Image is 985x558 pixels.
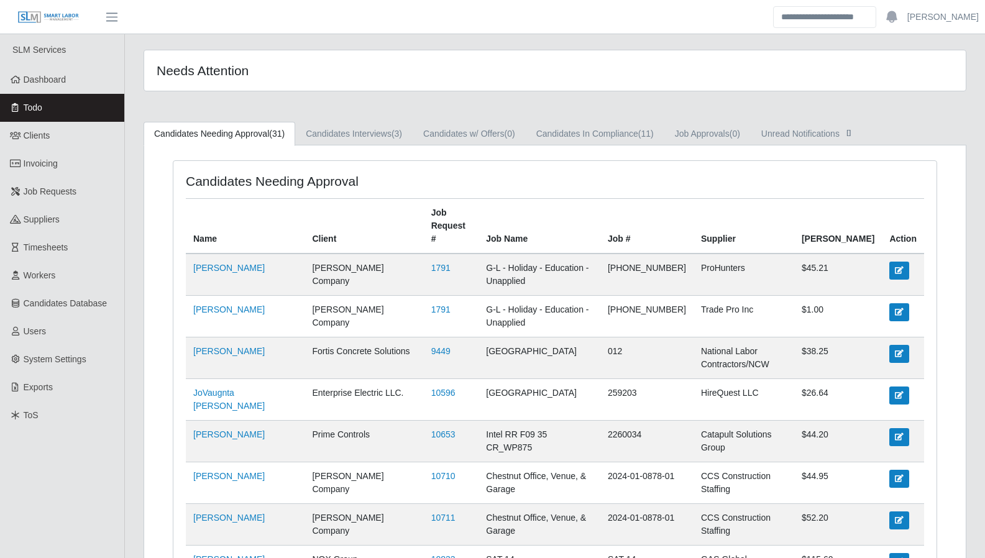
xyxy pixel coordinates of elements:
a: Candidates In Compliance [526,122,664,146]
td: [PHONE_NUMBER] [600,296,694,337]
td: $38.25 [794,337,882,379]
span: Exports [24,382,53,392]
a: [PERSON_NAME] [193,304,265,314]
a: 9449 [431,346,451,356]
span: Candidates Database [24,298,108,308]
span: Invoicing [24,158,58,168]
span: (0) [505,129,515,139]
th: Action [882,199,924,254]
td: $45.21 [794,254,882,296]
td: $1.00 [794,296,882,337]
td: HireQuest LLC [694,379,794,421]
span: Users [24,326,47,336]
a: [PERSON_NAME] [193,513,265,523]
td: 2260034 [600,421,694,462]
a: 1791 [431,263,451,273]
td: 2024-01-0878-01 [600,462,694,504]
h4: Needs Attention [157,63,478,78]
span: (31) [269,129,285,139]
td: $44.95 [794,462,882,504]
td: CCS Construction Staffing [694,462,794,504]
th: Client [305,199,423,254]
a: Candidates Interviews [295,122,413,146]
span: [] [843,127,855,137]
td: 2024-01-0878-01 [600,504,694,546]
span: Dashboard [24,75,66,85]
span: Suppliers [24,214,60,224]
td: [PERSON_NAME] Company [305,462,423,504]
a: Candidates w/ Offers [413,122,526,146]
td: National Labor Contractors/NCW [694,337,794,379]
a: [PERSON_NAME] [907,11,979,24]
td: Trade Pro Inc [694,296,794,337]
td: $44.20 [794,421,882,462]
a: [PERSON_NAME] [193,346,265,356]
a: 10710 [431,471,456,481]
th: [PERSON_NAME] [794,199,882,254]
td: G-L - Holiday - Education - Unapplied [479,296,600,337]
td: [PERSON_NAME] Company [305,296,423,337]
td: Enterprise Electric LLC. [305,379,423,421]
h4: Candidates Needing Approval [186,173,483,189]
span: SLM Services [12,45,66,55]
a: 1791 [431,304,451,314]
span: Timesheets [24,242,68,252]
td: Fortis Concrete Solutions [305,337,423,379]
span: Job Requests [24,186,77,196]
td: Prime Controls [305,421,423,462]
a: 10653 [431,429,456,439]
td: Chestnut Office, Venue, & Garage [479,462,600,504]
td: [PERSON_NAME] Company [305,504,423,546]
th: Job Name [479,199,600,254]
span: Clients [24,130,50,140]
td: [PERSON_NAME] Company [305,254,423,296]
td: [GEOGRAPHIC_DATA] [479,379,600,421]
span: ToS [24,410,39,420]
img: SLM Logo [17,11,80,24]
a: [PERSON_NAME] [193,429,265,439]
a: 10711 [431,513,456,523]
td: 259203 [600,379,694,421]
td: G-L - Holiday - Education - Unapplied [479,254,600,296]
td: $52.20 [794,504,882,546]
th: Supplier [694,199,794,254]
a: Unread Notifications [751,122,866,146]
td: CCS Construction Staffing [694,504,794,546]
td: $26.64 [794,379,882,421]
td: ProHunters [694,254,794,296]
td: [GEOGRAPHIC_DATA] [479,337,600,379]
a: 10596 [431,388,456,398]
th: Job # [600,199,694,254]
a: Candidates Needing Approval [144,122,295,146]
a: [PERSON_NAME] [193,263,265,273]
span: (0) [730,129,740,139]
td: Catapult Solutions Group [694,421,794,462]
th: Name [186,199,305,254]
th: Job Request # [424,199,479,254]
span: Workers [24,270,56,280]
a: JoVaugnta [PERSON_NAME] [193,388,265,411]
td: [PHONE_NUMBER] [600,254,694,296]
input: Search [773,6,876,28]
span: (11) [638,129,654,139]
a: Job Approvals [664,122,751,146]
span: Todo [24,103,42,112]
td: Chestnut Office, Venue, & Garage [479,504,600,546]
span: System Settings [24,354,86,364]
a: [PERSON_NAME] [193,471,265,481]
span: (3) [392,129,402,139]
td: Intel RR F09 35 CR_WP875 [479,421,600,462]
td: 012 [600,337,694,379]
